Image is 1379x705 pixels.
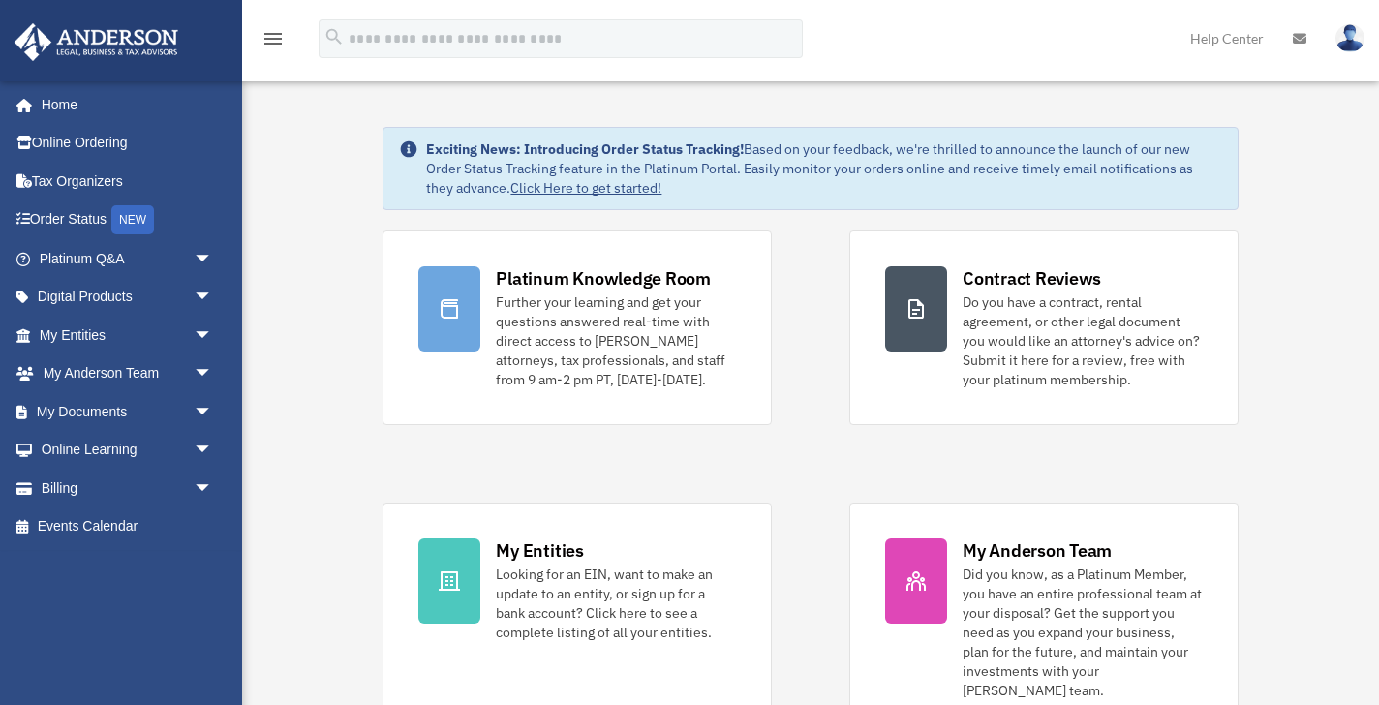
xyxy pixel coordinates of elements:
[383,230,772,425] a: Platinum Knowledge Room Further your learning and get your questions answered real-time with dire...
[963,538,1112,563] div: My Anderson Team
[323,26,345,47] i: search
[14,316,242,354] a: My Entitiesarrow_drop_down
[14,124,242,163] a: Online Ordering
[14,392,242,431] a: My Documentsarrow_drop_down
[194,392,232,432] span: arrow_drop_down
[9,23,184,61] img: Anderson Advisors Platinum Portal
[14,507,242,546] a: Events Calendar
[849,230,1239,425] a: Contract Reviews Do you have a contract, rental agreement, or other legal document you would like...
[14,278,242,317] a: Digital Productsarrow_drop_down
[194,354,232,394] span: arrow_drop_down
[194,316,232,355] span: arrow_drop_down
[194,278,232,318] span: arrow_drop_down
[14,200,242,240] a: Order StatusNEW
[14,431,242,470] a: Online Learningarrow_drop_down
[194,469,232,508] span: arrow_drop_down
[963,565,1203,700] div: Did you know, as a Platinum Member, you have an entire professional team at your disposal? Get th...
[14,239,242,278] a: Platinum Q&Aarrow_drop_down
[496,266,711,291] div: Platinum Knowledge Room
[14,354,242,393] a: My Anderson Teamarrow_drop_down
[510,179,661,197] a: Click Here to get started!
[1335,24,1364,52] img: User Pic
[426,139,1221,198] div: Based on your feedback, we're thrilled to announce the launch of our new Order Status Tracking fe...
[963,266,1101,291] div: Contract Reviews
[261,34,285,50] a: menu
[496,565,736,642] div: Looking for an EIN, want to make an update to an entity, or sign up for a bank account? Click her...
[111,205,154,234] div: NEW
[14,162,242,200] a: Tax Organizers
[963,292,1203,389] div: Do you have a contract, rental agreement, or other legal document you would like an attorney's ad...
[261,27,285,50] i: menu
[14,469,242,507] a: Billingarrow_drop_down
[496,538,583,563] div: My Entities
[194,431,232,471] span: arrow_drop_down
[426,140,744,158] strong: Exciting News: Introducing Order Status Tracking!
[14,85,232,124] a: Home
[194,239,232,279] span: arrow_drop_down
[496,292,736,389] div: Further your learning and get your questions answered real-time with direct access to [PERSON_NAM...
